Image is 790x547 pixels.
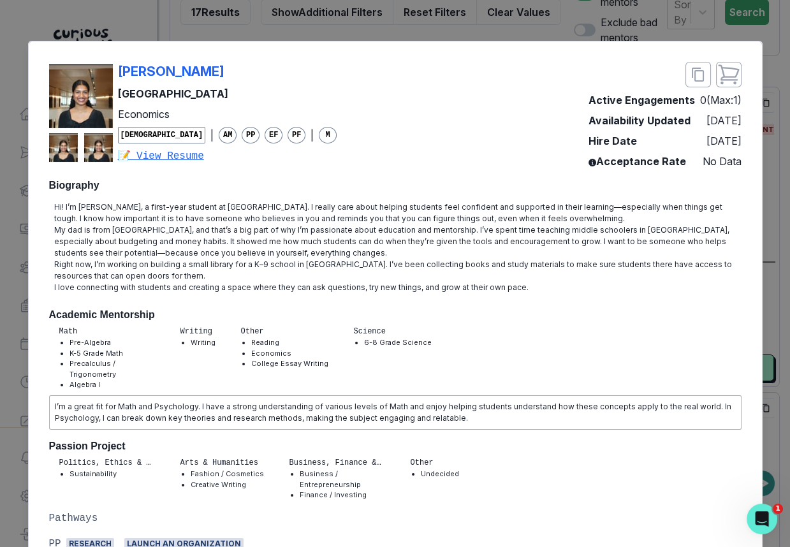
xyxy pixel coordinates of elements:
[251,358,328,369] li: College Essay Writing
[69,469,155,479] li: Sustainability
[118,86,337,101] p: [GEOGRAPHIC_DATA]
[706,133,742,149] p: [DATE]
[54,201,736,224] p: Hi! I’m [PERSON_NAME], a first-year student at [GEOGRAPHIC_DATA]. I really care about helping stu...
[69,348,155,359] li: K-5 Grade Math
[700,92,742,108] p: 0 (Max: 1 )
[180,457,264,469] p: Arts & Humanities
[55,401,736,424] p: I’m a great fit for Math and Psychology. I have a strong understanding of various levels of Math ...
[589,92,695,108] p: Active Engagements
[364,337,432,348] li: 6-8 Grade Science
[354,326,432,337] p: Science
[49,511,742,526] p: Pathways
[300,490,385,500] li: Finance / Investing
[589,154,686,169] p: Acceptance Rate
[69,337,155,348] li: Pre-Algebra
[716,62,742,87] button: close
[180,326,216,337] p: Writing
[242,127,260,143] span: PP
[69,358,155,379] li: Precalculus / Trigonometry
[84,133,113,162] img: mentor profile picture
[118,149,337,164] a: 📝 View Resume
[288,127,305,143] span: PF
[703,154,742,169] p: No Data
[251,348,328,359] li: Economics
[747,504,777,534] iframe: Intercom live chat
[773,504,783,514] span: 1
[54,259,736,282] p: Right now, I’m working on building a small library for a K–9 school in [GEOGRAPHIC_DATA]. I’ve be...
[59,326,155,337] p: Math
[59,457,155,469] p: Politics, Ethics & Social Justice
[251,337,328,348] li: Reading
[49,133,78,162] img: mentor profile picture
[191,479,264,490] li: Creative Writing
[589,133,637,149] p: Hire Date
[191,337,216,348] li: Writing
[265,127,282,143] span: EF
[300,469,385,490] li: Business / Entrepreneurship
[54,224,736,259] p: My dad is from [GEOGRAPHIC_DATA], and that’s a big part of why I’m passionate about education and...
[49,179,742,191] h2: Biography
[54,282,736,293] p: I love connecting with students and creating a space where they can ask questions, try new things...
[421,469,459,479] li: Undecided
[210,128,214,143] p: |
[241,326,328,337] p: Other
[411,457,459,469] p: Other
[49,309,742,321] h2: Academic Mentorship
[49,440,742,452] h2: Passion Project
[49,64,113,128] img: mentor profile picture
[289,457,385,469] p: Business, Finance & Entrepreneurship
[706,113,742,128] p: [DATE]
[118,62,224,81] p: [PERSON_NAME]
[219,127,237,143] span: AM
[118,106,337,122] p: Economics
[589,113,691,128] p: Availability Updated
[311,128,314,143] p: |
[118,127,206,143] span: [DEMOGRAPHIC_DATA]
[69,379,155,390] li: Algebra I
[191,469,264,479] li: Fashion / Cosmetics
[685,62,711,87] button: close
[319,127,337,143] span: M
